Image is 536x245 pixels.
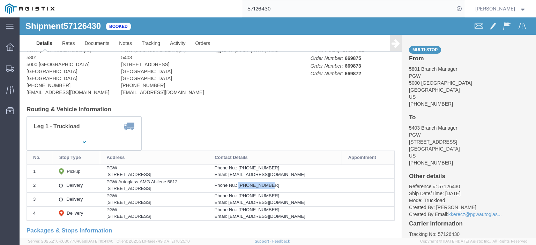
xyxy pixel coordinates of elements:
[117,239,190,243] span: Client: 2025.21.0-faee749
[28,239,113,243] span: Server: 2025.21.0-c63077040a8
[475,5,515,13] span: Jesse Jordan
[163,239,190,243] span: [DATE] 10:25:10
[420,238,528,244] span: Copyright © [DATE]-[DATE] Agistix Inc., All Rights Reserved
[255,239,272,243] a: Support
[20,17,536,238] iframe: FS Legacy Container
[5,3,54,14] img: logo
[272,239,290,243] a: Feedback
[242,0,454,17] input: Search for shipment number, reference number
[86,239,113,243] span: [DATE] 10:41:40
[475,5,527,13] button: [PERSON_NAME]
